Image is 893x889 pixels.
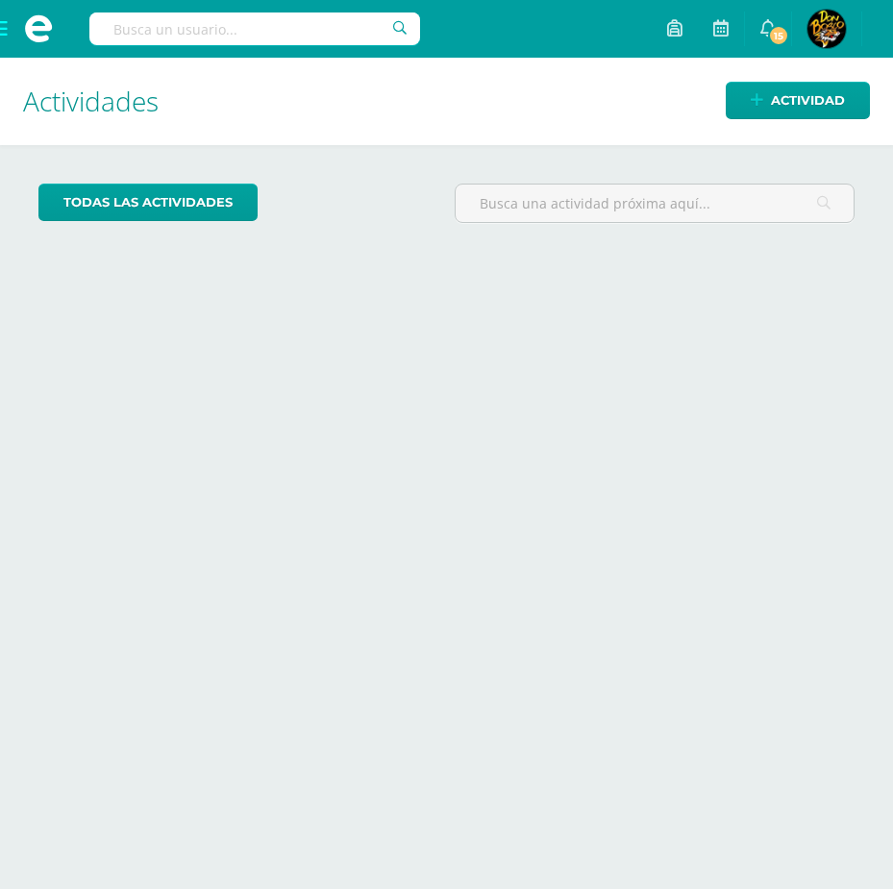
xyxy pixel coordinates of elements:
img: e848a06d305063da6e408c2e705eb510.png [807,10,846,48]
span: Actividad [771,83,845,118]
a: Actividad [726,82,870,119]
span: 15 [768,25,789,46]
input: Busca una actividad próxima aquí... [456,185,855,222]
h1: Actividades [23,58,870,145]
a: todas las Actividades [38,184,258,221]
input: Busca un usuario... [89,12,420,45]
